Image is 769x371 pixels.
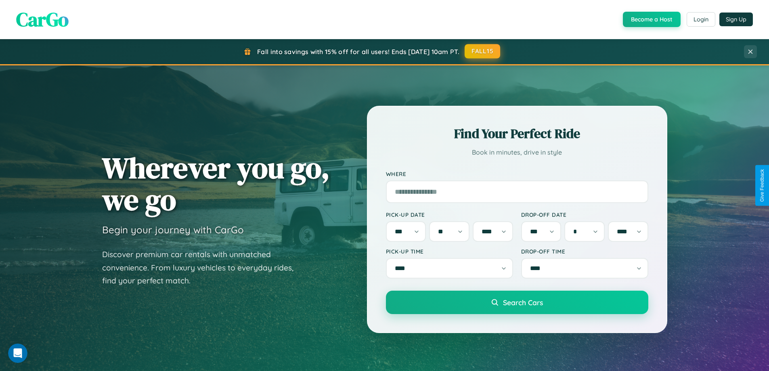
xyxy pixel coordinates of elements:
h2: Find Your Perfect Ride [386,125,648,143]
label: Pick-up Time [386,248,513,255]
label: Drop-off Date [521,211,648,218]
label: Where [386,170,648,177]
label: Drop-off Time [521,248,648,255]
button: FALL15 [465,44,500,59]
h3: Begin your journey with CarGo [102,224,244,236]
p: Discover premium car rentals with unmatched convenience. From luxury vehicles to everyday rides, ... [102,248,304,287]
button: Search Cars [386,291,648,314]
button: Login [687,12,715,27]
h1: Wherever you go, we go [102,152,330,216]
button: Sign Up [719,13,753,26]
iframe: Intercom live chat [8,344,27,363]
p: Book in minutes, drive in style [386,147,648,158]
label: Pick-up Date [386,211,513,218]
span: Fall into savings with 15% off for all users! Ends [DATE] 10am PT. [257,48,459,56]
span: Search Cars [503,298,543,307]
button: Become a Host [623,12,681,27]
span: CarGo [16,6,69,33]
div: Give Feedback [759,169,765,202]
